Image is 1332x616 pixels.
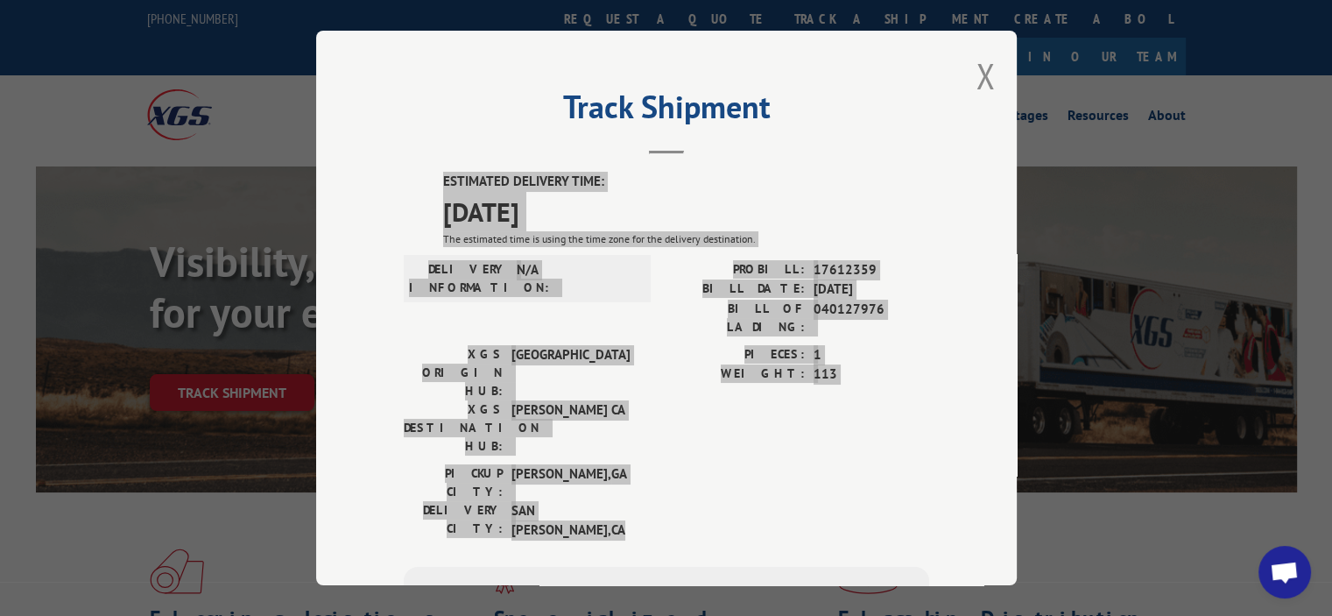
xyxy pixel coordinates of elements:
label: PICKUP CITY: [404,464,503,501]
label: ESTIMATED DELIVERY TIME: [443,172,929,192]
div: Open chat [1258,546,1311,598]
span: [PERSON_NAME] , GA [511,464,630,501]
span: SAN [PERSON_NAME] , CA [511,501,630,541]
span: 17612359 [814,260,929,280]
label: DELIVERY CITY: [404,501,503,541]
label: WEIGHT: [666,365,805,385]
label: PIECES: [666,345,805,365]
label: BILL DATE: [666,280,805,300]
h2: Track Shipment [404,95,929,128]
label: BILL OF LADING: [666,300,805,336]
label: XGS ORIGIN HUB: [404,345,503,400]
span: [DATE] [443,192,929,231]
div: The estimated time is using the time zone for the delivery destination. [443,231,929,247]
label: XGS DESTINATION HUB: [404,400,503,456]
button: Close modal [976,53,995,99]
span: 113 [814,365,929,385]
span: 040127976 [814,300,929,336]
label: PROBILL: [666,260,805,280]
span: [PERSON_NAME] CA [511,400,630,456]
span: 1 [814,345,929,365]
label: DELIVERY INFORMATION: [409,260,508,297]
span: N/A [517,260,635,297]
span: [GEOGRAPHIC_DATA] [511,345,630,400]
span: [DATE] [814,280,929,300]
